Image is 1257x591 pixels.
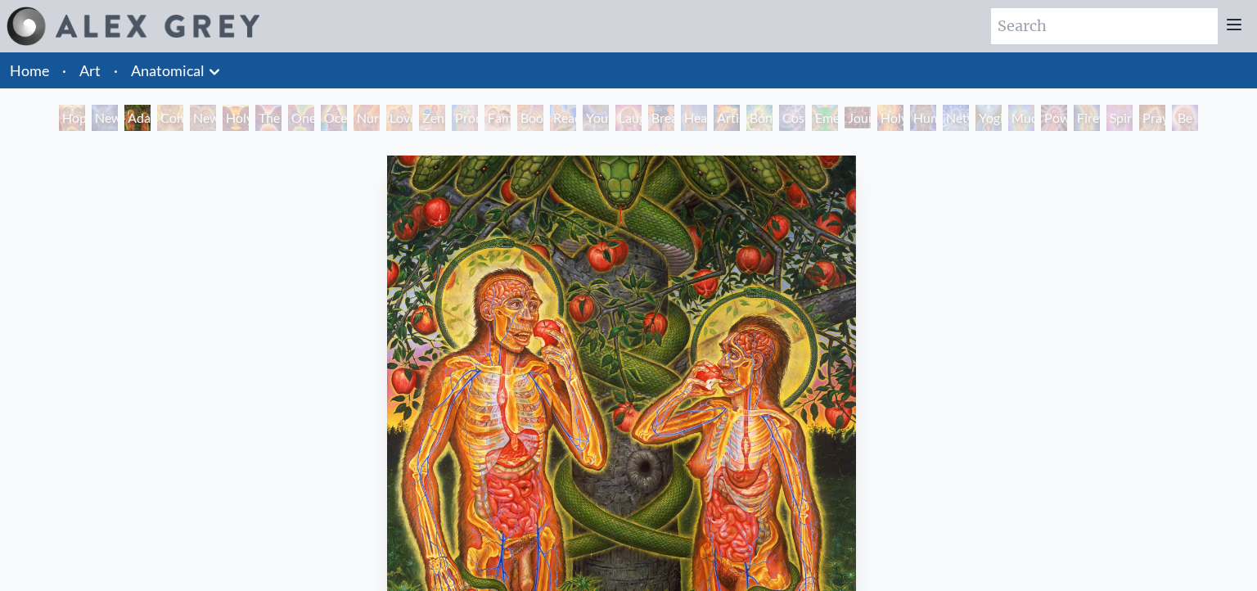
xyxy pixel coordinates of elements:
div: Networks [943,105,969,131]
div: Contemplation [157,105,183,131]
div: Ocean of Love Bliss [321,105,347,131]
a: Home [10,61,49,79]
a: Anatomical [131,59,205,82]
div: Spirit Animates the Flesh [1106,105,1133,131]
div: Yogi & the Möbius Sphere [975,105,1002,131]
div: Adam & Eve [124,105,151,131]
div: Hope [59,105,85,131]
div: Emerald Grail [812,105,838,131]
a: Art [79,59,101,82]
div: Journey of the Wounded Healer [845,105,871,131]
div: Human Geometry [910,105,936,131]
li: · [56,52,73,88]
div: Power to the Peaceful [1041,105,1067,131]
div: Firewalking [1074,105,1100,131]
div: New Man [DEMOGRAPHIC_DATA]: [DEMOGRAPHIC_DATA] Mind [92,105,118,131]
div: Laughing Man [615,105,642,131]
div: Reading [550,105,576,131]
div: Holy Fire [877,105,903,131]
div: Promise [452,105,478,131]
input: Search [991,8,1218,44]
div: One Taste [288,105,314,131]
div: Bond [746,105,773,131]
div: Young & Old [583,105,609,131]
div: Cosmic Lovers [779,105,805,131]
div: Mudra [1008,105,1034,131]
div: New Man New Woman [190,105,216,131]
div: Holy Grail [223,105,249,131]
li: · [107,52,124,88]
div: Praying Hands [1139,105,1165,131]
div: Be a Good Human Being [1172,105,1198,131]
div: Love Circuit [386,105,412,131]
div: Boo-boo [517,105,543,131]
div: Nursing [354,105,380,131]
div: Zena Lotus [419,105,445,131]
div: The Kiss [255,105,282,131]
div: Artist's Hand [714,105,740,131]
div: Breathing [648,105,674,131]
div: Family [484,105,511,131]
div: Healing [681,105,707,131]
